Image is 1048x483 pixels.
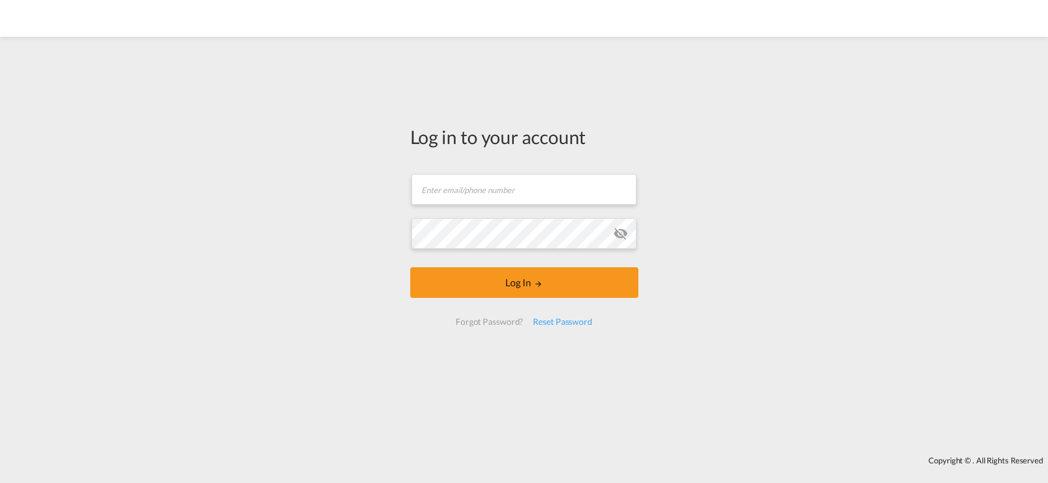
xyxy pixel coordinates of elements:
[528,311,597,333] div: Reset Password
[410,267,638,298] button: LOGIN
[410,124,638,150] div: Log in to your account
[411,174,637,205] input: Enter email/phone number
[613,226,628,241] md-icon: icon-eye-off
[451,311,528,333] div: Forgot Password?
